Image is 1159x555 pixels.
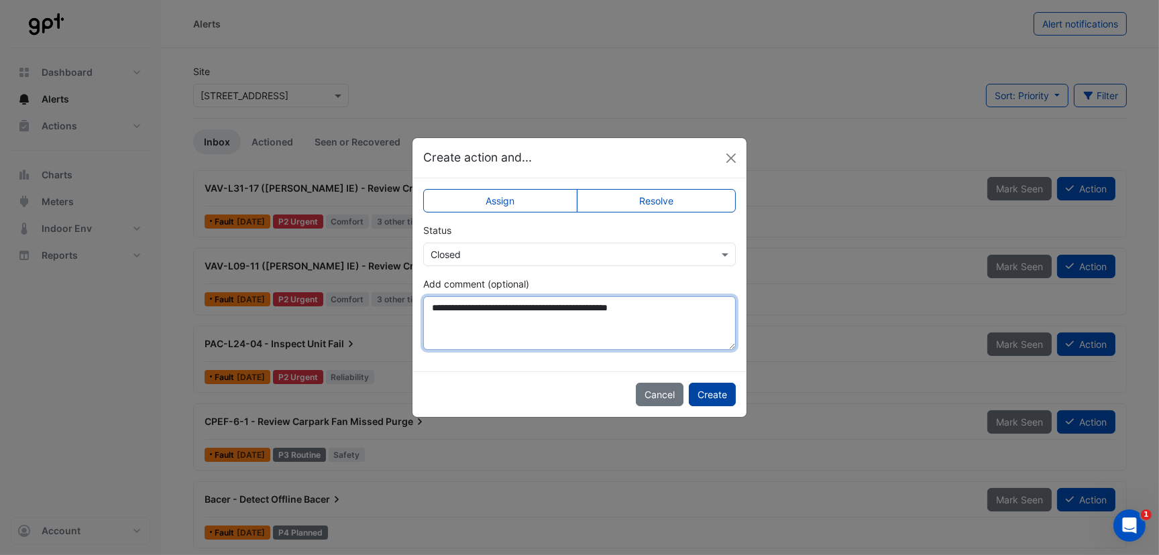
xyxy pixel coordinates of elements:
button: Create [689,383,736,406]
span: 1 [1141,509,1152,520]
button: Cancel [636,383,683,406]
h5: Create action and... [423,149,532,166]
label: Resolve [577,189,736,212]
button: Close [721,148,741,168]
label: Assign [423,189,577,212]
label: Status [423,223,451,237]
iframe: Intercom live chat [1113,509,1146,542]
label: Add comment (optional) [423,277,529,291]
